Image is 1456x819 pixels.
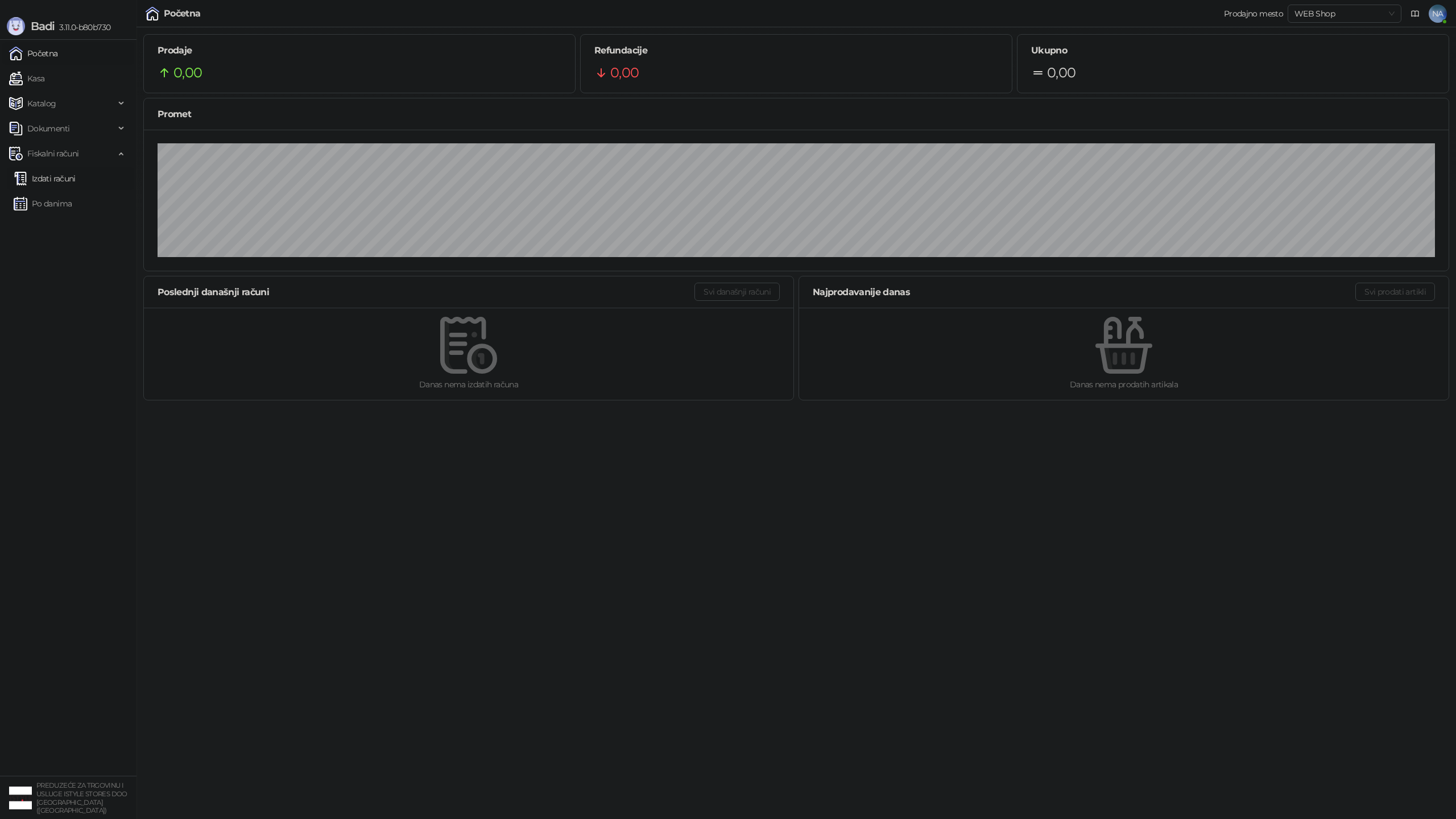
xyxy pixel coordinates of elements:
span: Fiskalni računi [27,142,78,165]
div: Danas nema izdatih računa [162,378,775,391]
h5: Prodaje [158,44,561,57]
button: Svi današnji računi [694,283,780,301]
h5: Refundacije [594,44,998,57]
div: Poslednji današnji računi [158,285,694,299]
span: WEB Shop [1294,5,1395,22]
a: Početna [9,42,58,65]
a: Po danima [14,192,72,215]
a: Izdati računi [14,167,76,190]
div: Najprodavanije danas [813,285,1355,299]
img: 64x64-companyLogo-77b92cf4-9946-4f36-9751-bf7bb5fd2c7d.png [9,787,32,809]
small: PREDUZEĆE ZA TRGOVINU I USLUGE ISTYLE STORES DOO [GEOGRAPHIC_DATA] ([GEOGRAPHIC_DATA]) [36,781,127,814]
a: Kasa [9,67,44,90]
a: Dokumentacija [1406,5,1424,23]
span: 0,00 [610,62,639,84]
div: Početna [164,9,201,18]
span: Katalog [27,92,56,115]
span: Badi [31,19,55,33]
div: Promet [158,107,1435,121]
img: Logo [7,17,25,35]
h5: Ukupno [1031,44,1435,57]
div: Danas nema prodatih artikala [817,378,1430,391]
span: 0,00 [1047,62,1076,84]
span: 0,00 [173,62,202,84]
span: 3.11.0-b80b730 [55,22,110,32]
span: NA [1429,5,1447,23]
button: Svi prodati artikli [1355,283,1435,301]
div: Prodajno mesto [1224,10,1283,18]
span: Dokumenti [27,117,69,140]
